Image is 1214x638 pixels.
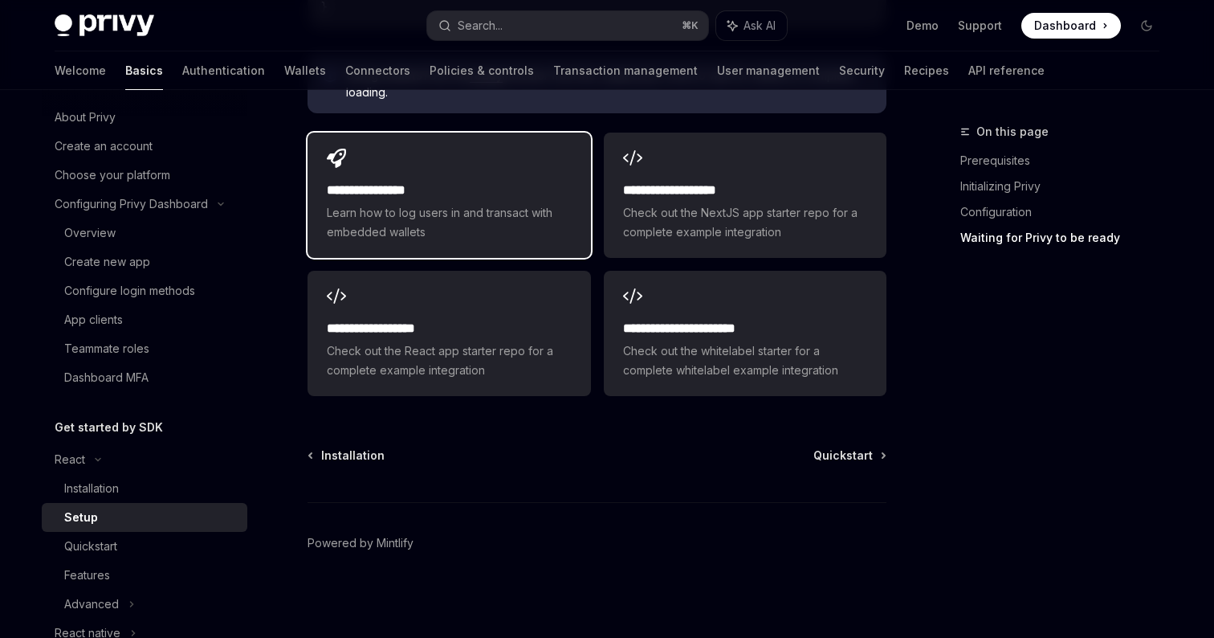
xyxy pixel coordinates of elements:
a: Installation [42,474,247,503]
div: Dashboard MFA [64,368,149,387]
a: User management [717,51,820,90]
span: Dashboard [1034,18,1096,34]
a: **** **** **** *Learn how to log users in and transact with embedded wallets [308,133,590,258]
a: Authentication [182,51,265,90]
div: About Privy [55,108,116,127]
div: Create an account [55,137,153,156]
a: Demo [906,18,939,34]
a: Prerequisites [960,148,1172,174]
a: Wallets [284,51,326,90]
a: Overview [42,219,247,247]
a: Installation [309,448,385,464]
span: On this page [976,122,1049,141]
div: Quickstart [64,537,117,556]
div: Configure login methods [64,281,195,301]
a: About Privy [42,103,247,132]
a: Support [958,18,1002,34]
a: **** **** **** ****Check out the NextJS app starter repo for a complete example integration [604,133,886,258]
a: Dashboard MFA [42,363,247,392]
span: Check out the whitelabel starter for a complete whitelabel example integration [623,341,867,380]
a: API reference [968,51,1045,90]
a: Create an account [42,132,247,161]
span: Quickstart [813,448,873,464]
div: React [55,450,85,469]
a: Choose your platform [42,161,247,190]
h5: Get started by SDK [55,418,163,437]
a: Configuration [960,199,1172,225]
div: Configuring Privy Dashboard [55,194,208,214]
a: **** **** **** ***Check out the React app starter repo for a complete example integration [308,271,590,396]
a: Waiting for Privy to be ready [960,225,1172,251]
div: Features [64,566,110,585]
a: Initializing Privy [960,174,1172,199]
div: Overview [64,223,116,243]
div: Installation [64,479,119,498]
a: Connectors [345,51,410,90]
a: Setup [42,503,247,532]
div: Teammate roles [64,339,149,358]
a: Welcome [55,51,106,90]
a: Policies & controls [430,51,534,90]
div: Create new app [64,252,150,272]
button: Search...⌘K [427,11,708,40]
a: Transaction management [553,51,698,90]
div: Advanced [64,595,119,614]
div: Setup [64,508,98,527]
a: Dashboard [1021,13,1121,39]
a: Powered by Mintlify [308,535,413,551]
a: Create new app [42,247,247,276]
img: dark logo [55,14,154,37]
span: Installation [321,448,385,464]
span: ⌘ K [682,19,699,32]
span: Check out the NextJS app starter repo for a complete example integration [623,203,867,242]
a: Security [839,51,885,90]
span: Ask AI [743,18,776,34]
a: Recipes [904,51,949,90]
button: Toggle dark mode [1134,13,1159,39]
a: Basics [125,51,163,90]
div: App clients [64,310,123,329]
a: Features [42,561,247,590]
a: Quickstart [813,448,885,464]
a: **** **** **** **** ***Check out the whitelabel starter for a complete whitelabel example integra... [604,271,886,396]
div: Choose your platform [55,166,170,185]
a: Quickstart [42,532,247,561]
a: Teammate roles [42,334,247,363]
button: Ask AI [716,11,787,40]
span: Learn how to log users in and transact with embedded wallets [327,203,571,242]
span: Check out the React app starter repo for a complete example integration [327,341,571,380]
div: Search... [458,16,503,35]
a: App clients [42,305,247,334]
a: Configure login methods [42,276,247,305]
